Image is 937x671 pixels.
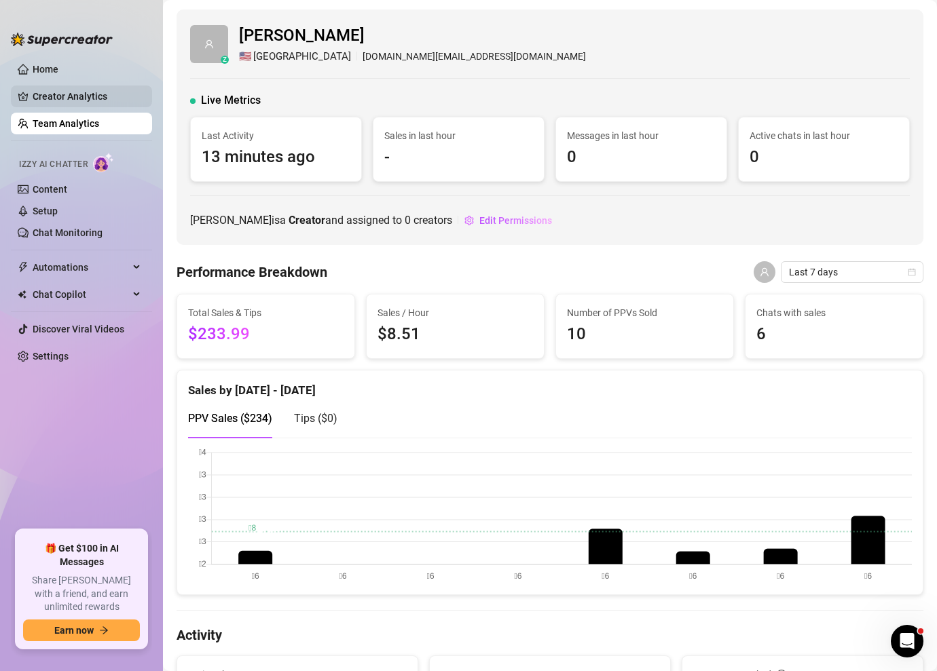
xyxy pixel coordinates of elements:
[239,23,586,49] span: [PERSON_NAME]
[384,128,533,143] span: Sales in last hour
[33,85,141,107] a: Creator Analytics
[19,158,88,171] span: Izzy AI Chatter
[54,625,94,636] span: Earn now
[750,145,898,170] span: 0
[99,626,109,635] span: arrow-right
[750,128,898,143] span: Active chats in last hour
[177,263,327,282] h4: Performance Breakdown
[294,412,337,425] span: Tips ( $0 )
[384,145,533,170] span: -
[33,284,129,305] span: Chat Copilot
[789,262,915,282] span: Last 7 days
[464,216,474,225] span: setting
[202,128,350,143] span: Last Activity
[239,49,586,65] div: [DOMAIN_NAME][EMAIL_ADDRESS][DOMAIN_NAME]
[239,49,252,65] span: 🇺🇸
[289,214,325,227] b: Creator
[23,574,140,614] span: Share [PERSON_NAME] with a friend, and earn unlimited rewards
[204,39,214,49] span: user
[760,267,769,277] span: user
[188,305,344,320] span: Total Sales & Tips
[190,212,452,229] span: [PERSON_NAME] is a and assigned to creators
[33,118,99,129] a: Team Analytics
[756,322,912,347] span: 6
[23,619,140,641] button: Earn nowarrow-right
[908,268,916,276] span: calendar
[567,145,716,170] span: 0
[177,626,923,645] h4: Activity
[33,324,124,334] a: Discover Viral Videos
[202,145,350,170] span: 13 minutes ago
[93,153,114,172] img: AI Chatter
[188,370,912,400] div: Sales by [DATE] - [DATE]
[188,322,344,347] span: $233.99
[891,625,923,657] iframe: Intercom live chat
[201,92,261,109] span: Live Metrics
[33,184,67,195] a: Content
[11,33,113,46] img: logo-BBDzfeDw.svg
[18,262,29,273] span: thunderbolt
[479,215,552,226] span: Edit Permissions
[405,214,411,227] span: 0
[567,322,722,347] span: 10
[567,128,716,143] span: Messages in last hour
[567,305,722,320] span: Number of PPVs Sold
[33,256,129,278] span: Automations
[33,64,58,75] a: Home
[221,56,229,64] div: z
[18,290,26,299] img: Chat Copilot
[464,210,553,231] button: Edit Permissions
[23,542,140,569] span: 🎁 Get $100 in AI Messages
[33,227,103,238] a: Chat Monitoring
[253,49,351,65] span: [GEOGRAPHIC_DATA]
[188,412,272,425] span: PPV Sales ( $234 )
[378,322,533,347] span: $8.51
[378,305,533,320] span: Sales / Hour
[756,305,912,320] span: Chats with sales
[33,351,69,362] a: Settings
[33,206,58,216] a: Setup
